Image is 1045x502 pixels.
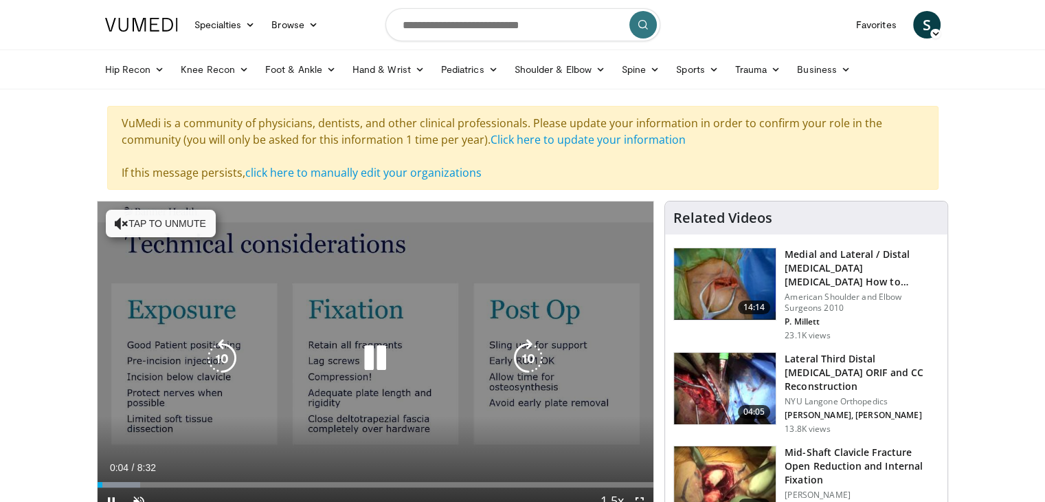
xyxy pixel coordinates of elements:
a: 04:05 Lateral Third Distal [MEDICAL_DATA] ORIF and CC Reconstruction NYU Langone Orthopedics [PER... [673,352,939,435]
a: Knee Recon [172,56,257,83]
a: S [913,11,941,39]
span: 8:32 [137,462,156,473]
a: Hip Recon [97,56,173,83]
a: Spine [614,56,668,83]
a: Shoulder & Elbow [506,56,614,83]
a: Favorites [848,11,905,39]
h3: Mid-Shaft Clavicle Fracture Open Reduction and Internal Fixation [785,446,939,487]
p: [PERSON_NAME] [785,490,939,501]
a: Hand & Wrist [344,56,433,83]
a: Sports [668,56,727,83]
span: 14:14 [738,301,771,314]
span: / [132,462,135,473]
h3: Lateral Third Distal [MEDICAL_DATA] ORIF and CC Reconstruction [785,352,939,393]
a: Trauma [727,56,789,83]
a: Specialties [186,11,264,39]
p: P. Millett [785,316,939,327]
span: 0:04 [110,462,128,473]
img: VuMedi Logo [105,18,178,32]
button: Tap to unmute [106,210,216,237]
a: Foot & Ankle [257,56,344,83]
p: American Shoulder and Elbow Surgeons 2010 [785,292,939,314]
h3: Medial and Lateral / Distal [MEDICAL_DATA] [MEDICAL_DATA] How to Manage the Ends [785,248,939,289]
a: Pediatrics [433,56,506,83]
div: Progress Bar [98,482,654,488]
span: 04:05 [738,405,771,419]
div: VuMedi is a community of physicians, dentists, and other clinical professionals. Please update yo... [107,106,939,190]
p: NYU Langone Orthopedics [785,396,939,407]
img: millet_1.png.150x105_q85_crop-smart_upscale.jpg [674,248,776,320]
input: Search topics, interventions [385,8,660,41]
a: Click here to update your information [491,132,686,147]
p: 23.1K views [785,330,830,341]
a: click here to manually edit your organizations [245,165,482,180]
img: b53f9957-e81c-4985-86d3-a61d71e8d4c2.150x105_q85_crop-smart_upscale.jpg [674,353,776,424]
p: 13.8K views [785,424,830,435]
a: 14:14 Medial and Lateral / Distal [MEDICAL_DATA] [MEDICAL_DATA] How to Manage the Ends American S... [673,248,939,341]
h4: Related Videos [673,210,772,226]
a: Business [789,56,859,83]
a: Browse [263,11,326,39]
p: [PERSON_NAME], [PERSON_NAME] [785,410,939,421]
